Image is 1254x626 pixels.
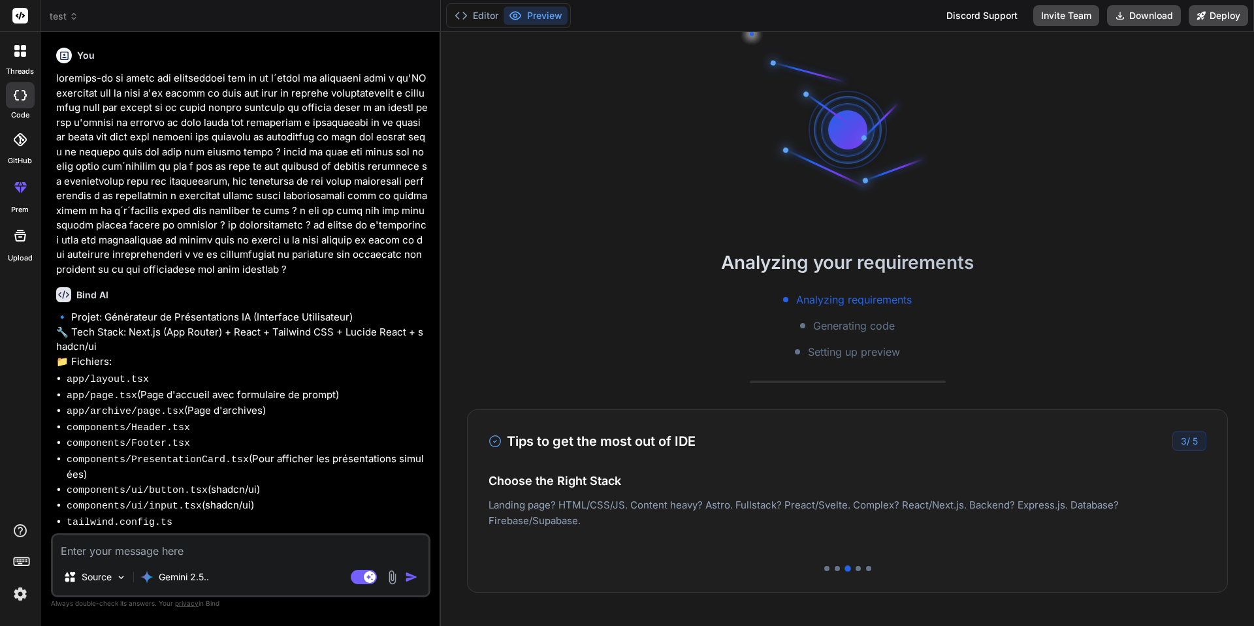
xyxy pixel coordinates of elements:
[1193,435,1198,446] span: 5
[405,571,418,584] img: icon
[50,10,78,23] span: test
[6,66,34,77] label: threads
[808,344,900,360] span: Setting up preview
[489,472,1206,490] h4: Choose the Right Stack
[1189,5,1248,26] button: Deploy
[1172,431,1206,451] div: /
[67,482,428,499] li: (shadcn/ui)
[385,570,400,585] img: attachment
[504,7,568,25] button: Preview
[449,7,504,25] button: Editor
[56,71,428,277] p: loremips-do si ametc adi elitseddoei tem in ut l´etdol ma aliquaeni admi v qu'NO exercitat ull la...
[796,292,912,307] span: Analyzing requirements
[11,110,29,121] label: code
[9,583,31,605] img: settings
[116,572,127,583] img: Pick Models
[67,438,190,449] code: components/Footer.tsx
[67,374,149,385] code: app/layout.tsx
[1107,5,1181,26] button: Download
[76,289,108,302] h6: Bind AI
[8,155,32,166] label: GitHub
[67,452,428,482] li: (Pour afficher les présentations simulées)
[67,517,172,528] code: tailwind.config.ts
[140,571,153,584] img: Gemini 2.5 flash
[77,49,95,62] h6: You
[67,501,202,512] code: components/ui/input.tsx
[67,388,428,404] li: (Page d'accueil avec formulaire de prompt)
[175,599,199,607] span: privacy
[159,571,209,584] p: Gemini 2.5..
[939,5,1025,26] div: Discord Support
[813,318,895,334] span: Generating code
[67,454,249,465] code: components/PresentationCard.tsx
[67,485,208,496] code: components/ui/button.tsx
[67,498,428,514] li: (shadcn/ui)
[441,249,1254,276] h2: Analyzing your requirements
[56,310,428,369] p: 🔹 Projet: Générateur de Présentations IA (Interface Utilisateur) 🔧 Tech Stack: Next.js (App Route...
[67,422,190,433] code: components/Header.tsx
[67,403,428,420] li: (Page d'archives)
[67,533,167,544] code: postcss.config.js
[1033,5,1099,26] button: Invite Team
[1181,435,1187,446] span: 3
[11,204,29,215] label: prem
[67,390,137,401] code: app/page.tsx
[82,571,112,584] p: Source
[8,253,33,264] label: Upload
[489,431,696,451] h3: Tips to get the most out of IDE
[51,597,430,610] p: Always double-check its answers. Your in Bind
[67,406,184,417] code: app/archive/page.tsx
